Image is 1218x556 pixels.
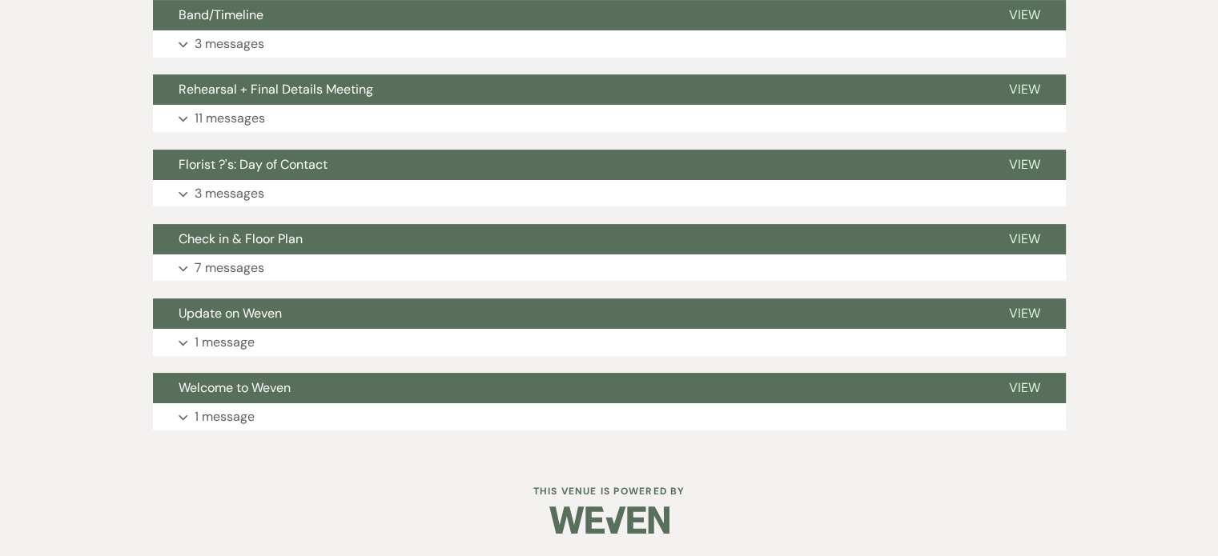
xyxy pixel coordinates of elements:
[983,150,1066,180] button: View
[153,74,983,105] button: Rehearsal + Final Details Meeting
[179,379,291,396] span: Welcome to Weven
[153,105,1066,132] button: 11 messages
[195,34,264,54] p: 3 messages
[195,258,264,278] p: 7 messages
[153,373,983,403] button: Welcome to Weven
[153,254,1066,282] button: 7 messages
[179,230,303,247] span: Check in & Floor Plan
[179,305,282,322] span: Update on Weven
[179,6,263,23] span: Band/Timeline
[153,150,983,180] button: Florist ?'s: Day of Contact
[1009,305,1040,322] span: View
[983,298,1066,329] button: View
[195,183,264,204] p: 3 messages
[1009,230,1040,247] span: View
[153,298,983,329] button: Update on Weven
[153,329,1066,356] button: 1 message
[179,156,328,173] span: Florist ?'s: Day of Contact
[1009,81,1040,98] span: View
[179,81,373,98] span: Rehearsal + Final Details Meeting
[153,180,1066,207] button: 3 messages
[153,30,1066,58] button: 3 messages
[195,108,265,129] p: 11 messages
[983,224,1066,254] button: View
[549,492,669,548] img: Weven Logo
[195,332,255,353] p: 1 message
[195,406,255,427] p: 1 message
[1009,379,1040,396] span: View
[153,403,1066,430] button: 1 message
[1009,6,1040,23] span: View
[1009,156,1040,173] span: View
[983,373,1066,403] button: View
[983,74,1066,105] button: View
[153,224,983,254] button: Check in & Floor Plan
